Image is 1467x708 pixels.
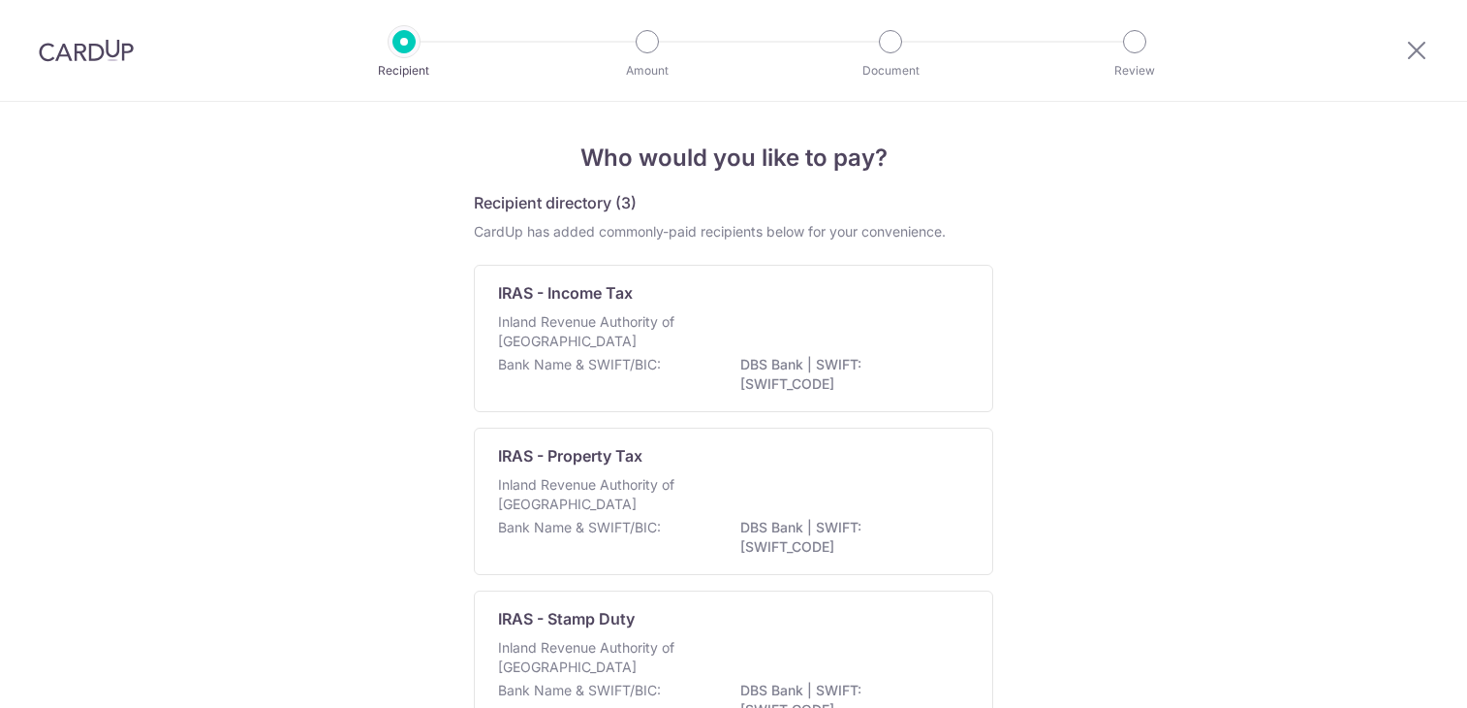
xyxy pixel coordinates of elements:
[332,61,476,80] p: Recipient
[498,444,642,467] p: IRAS - Property Tax
[498,355,661,374] p: Bank Name & SWIFT/BIC:
[474,191,637,214] h5: Recipient directory (3)
[498,681,661,700] p: Bank Name & SWIFT/BIC:
[740,518,957,557] p: DBS Bank | SWIFT: [SWIFT_CODE]
[740,355,957,394] p: DBS Bank | SWIFT: [SWIFT_CODE]
[1063,61,1206,80] p: Review
[819,61,962,80] p: Document
[498,638,703,677] p: Inland Revenue Authority of [GEOGRAPHIC_DATA]
[498,312,703,351] p: Inland Revenue Authority of [GEOGRAPHIC_DATA]
[576,61,719,80] p: Amount
[474,141,993,176] h4: Who would you like to pay?
[498,475,703,514] p: Inland Revenue Authority of [GEOGRAPHIC_DATA]
[498,518,661,537] p: Bank Name & SWIFT/BIC:
[39,39,134,62] img: CardUp
[474,222,993,241] div: CardUp has added commonly-paid recipients below for your convenience.
[498,607,635,630] p: IRAS - Stamp Duty
[498,281,633,305] p: IRAS - Income Tax
[1343,650,1448,698] iframe: Opens a widget where you can find more information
